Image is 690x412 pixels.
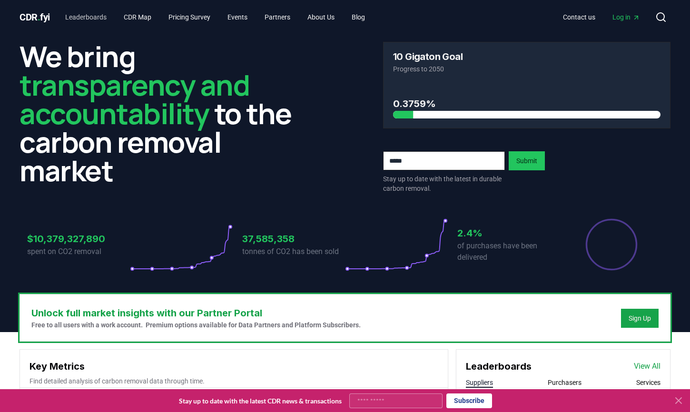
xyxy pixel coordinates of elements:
[20,65,249,133] span: transparency and accountability
[548,378,582,387] button: Purchasers
[383,174,505,193] p: Stay up to date with the latest in durable carbon removal.
[242,232,345,246] h3: 37,585,358
[27,246,130,257] p: spent on CO2 removal
[585,218,638,271] div: Percentage of sales delivered
[27,232,130,246] h3: $10,379,327,890
[457,240,560,263] p: of purchases have been delivered
[393,97,660,111] h3: 0.3759%
[38,11,40,23] span: .
[30,376,438,386] p: Find detailed analysis of carbon removal data through time.
[58,9,114,26] a: Leaderboards
[634,361,660,372] a: View All
[612,12,640,22] span: Log in
[466,378,493,387] button: Suppliers
[466,359,532,373] h3: Leaderboards
[31,320,361,330] p: Free to all users with a work account. Premium options available for Data Partners and Platform S...
[58,9,373,26] nav: Main
[344,9,373,26] a: Blog
[20,11,50,23] span: CDR fyi
[300,9,342,26] a: About Us
[621,309,659,328] button: Sign Up
[242,246,345,257] p: tonnes of CO2 has been sold
[555,9,603,26] a: Contact us
[457,226,560,240] h3: 2.4%
[629,314,651,323] a: Sign Up
[20,42,307,185] h2: We bring to the carbon removal market
[555,9,648,26] nav: Main
[116,9,159,26] a: CDR Map
[30,359,438,373] h3: Key Metrics
[393,52,463,61] h3: 10 Gigaton Goal
[257,9,298,26] a: Partners
[20,10,50,24] a: CDR.fyi
[605,9,648,26] a: Log in
[636,378,660,387] button: Services
[31,306,361,320] h3: Unlock full market insights with our Partner Portal
[161,9,218,26] a: Pricing Survey
[509,151,545,170] button: Submit
[393,64,660,74] p: Progress to 2050
[220,9,255,26] a: Events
